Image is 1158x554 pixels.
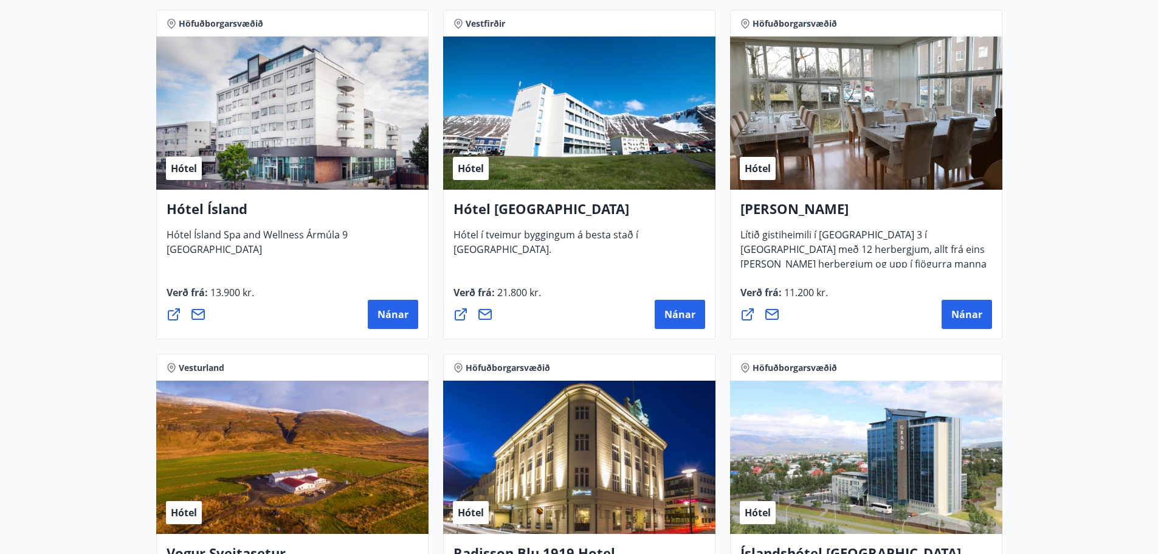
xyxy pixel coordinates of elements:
span: Hótel [171,506,197,519]
span: Höfuðborgarsvæðið [466,362,550,374]
span: 13.900 kr. [208,286,254,299]
span: Nánar [951,308,982,321]
span: Nánar [664,308,695,321]
span: Verð frá : [740,286,828,309]
h4: [PERSON_NAME] [740,199,992,227]
span: Hótel Ísland Spa and Wellness Ármúla 9 [GEOGRAPHIC_DATA] [167,228,348,266]
span: Höfuðborgarsvæðið [179,18,263,30]
span: Hótel [171,162,197,175]
button: Nánar [368,300,418,329]
span: Vesturland [179,362,224,374]
span: Hótel [458,506,484,519]
span: Höfuðborgarsvæðið [753,362,837,374]
span: Hótel í tveimur byggingum á besta stað í [GEOGRAPHIC_DATA]. [453,228,638,266]
span: Vestfirðir [466,18,505,30]
span: Hótel [745,162,771,175]
span: Verð frá : [167,286,254,309]
span: Höfuðborgarsvæðið [753,18,837,30]
span: 11.200 kr. [782,286,828,299]
span: 21.800 kr. [495,286,541,299]
span: Lítið gistiheimili í [GEOGRAPHIC_DATA] 3 í [GEOGRAPHIC_DATA] með 12 herbergjum, allt frá eins [PE... [740,228,987,295]
button: Nánar [655,300,705,329]
span: Nánar [377,308,408,321]
span: Hótel [745,506,771,519]
h4: Hótel [GEOGRAPHIC_DATA] [453,199,705,227]
h4: Hótel Ísland [167,199,418,227]
span: Verð frá : [453,286,541,309]
span: Hótel [458,162,484,175]
button: Nánar [942,300,992,329]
